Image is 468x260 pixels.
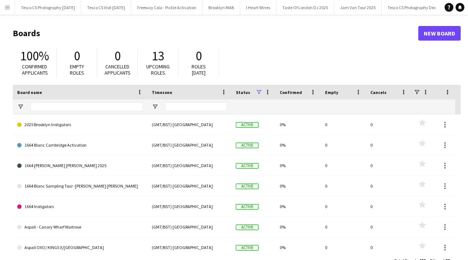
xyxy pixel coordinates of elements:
[17,103,24,110] button: Open Filter Menu
[70,63,84,76] span: Empty roles
[366,114,411,135] div: 0
[20,48,49,64] span: 100%
[17,217,143,237] a: Aspall - Canary Wharf Waitrose
[152,48,164,64] span: 13
[321,196,366,216] div: 0
[275,237,321,257] div: 0%
[17,196,143,217] a: 1664 Instigators
[275,135,321,155] div: 0%
[81,0,131,15] button: Tesco CS Visit [DATE]
[275,114,321,135] div: 0%
[370,90,386,95] span: Cancels
[321,114,366,135] div: 0
[236,90,250,95] span: Status
[236,143,258,148] span: Active
[192,63,206,76] span: Roles [DATE]
[196,48,202,64] span: 0
[147,237,231,257] div: (GMT/BST) [GEOGRAPHIC_DATA]
[147,176,231,196] div: (GMT/BST) [GEOGRAPHIC_DATA]
[22,63,48,76] span: Confirmed applicants
[275,155,321,176] div: 0%
[321,237,366,257] div: 0
[236,245,258,250] span: Active
[152,90,172,95] span: Timezone
[147,114,231,135] div: (GMT/BST) [GEOGRAPHIC_DATA]
[275,196,321,216] div: 0%
[17,155,143,176] a: 1664 [PERSON_NAME] [PERSON_NAME] 2025
[146,63,170,76] span: Upcoming roles
[280,90,302,95] span: Confirmed
[17,176,143,196] a: 1664 Blanc Sampling Tour -[PERSON_NAME] [PERSON_NAME]
[276,0,334,15] button: Taste Of London DJ 2025
[366,155,411,176] div: 0
[17,237,143,258] a: Aspall OXO/ KINGS X/[GEOGRAPHIC_DATA]
[366,217,411,237] div: 0
[236,184,258,189] span: Active
[366,196,411,216] div: 0
[203,0,240,15] button: Brooklyn MAB
[147,135,231,155] div: (GMT/BST) [GEOGRAPHIC_DATA]
[17,114,143,135] a: 2025 Brooklyn Instigators
[74,48,80,64] span: 0
[275,217,321,237] div: 0%
[131,0,203,15] button: Freeway Cola - Pickle Activation
[321,176,366,196] div: 0
[275,176,321,196] div: 0%
[236,122,258,128] span: Active
[334,0,382,15] button: Jam Van Tour 2025
[114,48,121,64] span: 0
[321,217,366,237] div: 0
[30,102,143,111] input: Board name Filter Input
[236,204,258,210] span: Active
[165,102,227,111] input: Timezone Filter Input
[382,0,442,15] button: Tesco CS Photography Dec
[17,90,42,95] span: Board name
[236,225,258,230] span: Active
[17,135,143,155] a: 1664 Blanc Cambridge Activation
[105,63,131,76] span: Cancelled applicants
[366,135,411,155] div: 0
[13,28,418,39] h1: Boards
[325,90,338,95] span: Empty
[147,196,231,216] div: (GMT/BST) [GEOGRAPHIC_DATA]
[418,26,461,41] a: New Board
[152,103,158,110] button: Open Filter Menu
[366,237,411,257] div: 0
[15,0,81,15] button: Tesco CS Photography [DATE]
[240,0,276,15] button: I Heart Wines
[147,217,231,237] div: (GMT/BST) [GEOGRAPHIC_DATA]
[321,135,366,155] div: 0
[321,155,366,176] div: 0
[147,155,231,176] div: (GMT/BST) [GEOGRAPHIC_DATA]
[366,176,411,196] div: 0
[236,163,258,169] span: Active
